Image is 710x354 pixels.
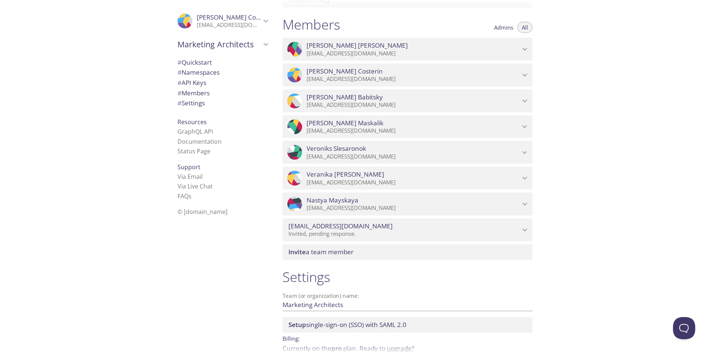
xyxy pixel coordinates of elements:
[197,13,273,21] span: [PERSON_NAME] Costerin
[177,58,182,67] span: #
[288,248,306,256] span: Invite
[307,170,384,178] span: Veranika [PERSON_NAME]
[283,167,532,190] div: Veranika Kavaliova
[307,144,366,153] span: Veroniks Slesaronok
[172,98,274,108] div: Team Settings
[177,192,192,200] a: FAQ
[177,137,222,146] a: Documentation
[177,147,210,155] a: Status Page
[283,293,359,299] label: Team (or organization) name:
[172,88,274,98] div: Members
[283,38,532,61] div: John Cottam
[177,208,227,216] span: © [DOMAIN_NAME]
[172,57,274,68] div: Quickstart
[517,22,532,33] button: All
[172,9,274,33] div: Ivan Costerin
[177,89,210,97] span: Members
[283,64,532,86] div: Ivan Costerin
[172,35,274,54] div: Marketing Architects
[307,119,383,127] span: [PERSON_NAME] Maskalik
[307,50,520,57] p: [EMAIL_ADDRESS][DOMAIN_NAME]
[288,248,354,256] span: a team member
[177,78,182,87] span: #
[283,16,340,33] h1: Members
[177,78,206,87] span: API Keys
[177,118,207,126] span: Resources
[283,115,532,138] div: Anton Maskalik
[288,222,393,230] span: [EMAIL_ADDRESS][DOMAIN_NAME]
[283,193,532,215] div: Nastya Mayskaya
[177,127,213,136] a: GraphQL API
[283,218,532,241] div: maksimkuznets@coherentsolutions.com
[177,99,182,107] span: #
[288,320,406,329] span: single-sign-on (SSO) with SAML 2.0
[307,67,383,75] span: [PERSON_NAME] Costerin
[307,153,520,160] p: [EMAIL_ADDRESS][DOMAIN_NAME]
[177,173,203,181] a: Via Email
[283,141,532,164] div: Veroniks Slesaronok
[307,204,520,212] p: [EMAIL_ADDRESS][DOMAIN_NAME]
[283,244,532,260] div: Invite a team member
[189,192,192,200] span: s
[197,21,261,29] p: [EMAIL_ADDRESS][DOMAIN_NAME]
[283,269,532,285] h1: Settings
[283,317,532,333] div: Setup SSO
[307,127,520,135] p: [EMAIL_ADDRESS][DOMAIN_NAME]
[283,89,532,112] div: Sergey Babitsky
[172,67,274,78] div: Namespaces
[307,41,408,50] span: [PERSON_NAME] [PERSON_NAME]
[177,89,182,97] span: #
[177,182,213,190] a: Via Live Chat
[288,320,306,329] span: Setup
[177,68,182,76] span: #
[307,101,520,109] p: [EMAIL_ADDRESS][DOMAIN_NAME]
[177,99,205,107] span: Settings
[172,78,274,88] div: API Keys
[288,230,520,238] p: Invited, pending response.
[177,39,261,50] span: Marketing Architects
[307,93,383,101] span: [PERSON_NAME] Babitsky
[490,22,518,33] button: Admins
[307,179,520,186] p: [EMAIL_ADDRESS][DOMAIN_NAME]
[673,317,695,339] iframe: Help Scout Beacon - Open
[307,75,520,83] p: [EMAIL_ADDRESS][DOMAIN_NAME]
[177,163,200,171] span: Support
[283,333,532,343] p: Billing:
[177,68,220,76] span: Namespaces
[307,196,358,204] span: Nastya Mayskaya
[177,58,212,67] span: Quickstart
